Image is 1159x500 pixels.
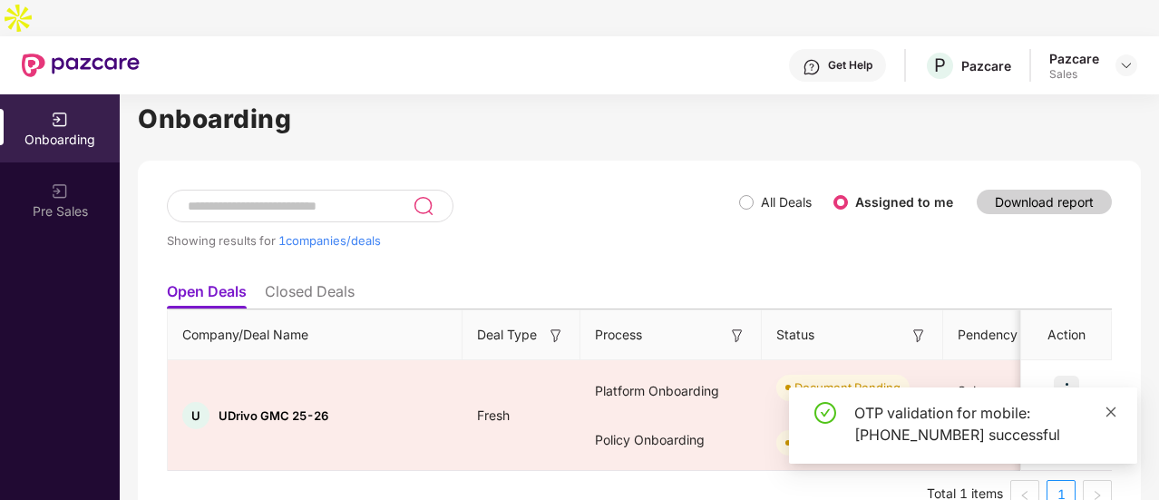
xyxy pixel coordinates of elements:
img: svg+xml;base64,PHN2ZyB3aWR0aD0iMTYiIGhlaWdodD0iMTYiIHZpZXdCb3g9IjAgMCAxNiAxNiIgZmlsbD0ibm9uZSIgeG... [728,327,746,345]
span: close [1105,406,1117,418]
div: Policy Onboarding [580,416,762,465]
span: Fresh [463,407,524,423]
div: Sales [1049,67,1099,82]
img: svg+xml;base64,PHN2ZyB3aWR0aD0iMjAiIGhlaWdodD0iMjAiIHZpZXdCb3g9IjAgMCAyMCAyMCIgZmlsbD0ibm9uZSIgeG... [51,111,69,129]
li: Open Deals [167,282,247,309]
span: Sales [958,383,989,398]
img: svg+xml;base64,PHN2ZyB3aWR0aD0iMjQiIGhlaWdodD0iMjUiIHZpZXdCb3g9IjAgMCAyNCAyNSIgZmlsbD0ibm9uZSIgeG... [413,195,433,217]
th: Action [1021,310,1112,360]
div: Platform Onboarding [580,367,762,416]
img: svg+xml;base64,PHN2ZyBpZD0iRHJvcGRvd24tMzJ4MzIiIHhtbG5zPSJodHRwOi8vd3d3LnczLm9yZy8yMDAwL3N2ZyIgd2... [1119,58,1134,73]
span: Process [595,325,642,345]
span: 1 companies/deals [278,233,381,248]
div: OTP validation for mobile: [PHONE_NUMBER] successful [854,402,1115,446]
button: Download report [977,190,1112,214]
span: P [934,54,946,76]
li: Closed Deals [265,282,355,309]
img: svg+xml;base64,PHN2ZyB3aWR0aD0iMTYiIGhlaWdodD0iMTYiIHZpZXdCb3g9IjAgMCAxNiAxNiIgZmlsbD0ibm9uZSIgeG... [910,327,928,345]
img: icon [1054,376,1079,401]
span: Status [776,325,814,345]
div: Get Help [828,58,872,73]
label: All Deals [761,194,812,210]
label: Assigned to me [855,194,953,210]
h1: Onboarding [138,99,1141,139]
div: Document Pending [794,378,901,397]
div: Showing results for [167,233,739,248]
img: svg+xml;base64,PHN2ZyBpZD0iSGVscC0zMngzMiIgeG1sbnM9Imh0dHA6Ly93d3cudzMub3JnLzIwMDAvc3ZnIiB3aWR0aD... [803,58,821,76]
div: Pazcare [1049,50,1099,67]
img: svg+xml;base64,PHN2ZyB3aWR0aD0iMTYiIGhlaWdodD0iMTYiIHZpZXdCb3g9IjAgMCAxNiAxNiIgZmlsbD0ibm9uZSIgeG... [547,327,565,345]
span: UDrivo GMC 25-26 [219,408,328,423]
th: Company/Deal Name [168,310,463,360]
img: svg+xml;base64,PHN2ZyB3aWR0aD0iMjAiIGhlaWdodD0iMjAiIHZpZXdCb3g9IjAgMCAyMCAyMCIgZmlsbD0ibm9uZSIgeG... [51,182,69,201]
span: Pendency On [958,325,1038,345]
span: Deal Type [477,325,537,345]
div: Pazcare [961,57,1011,74]
div: U [182,402,209,429]
span: check-circle [814,402,836,424]
img: New Pazcare Logo [22,54,140,77]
